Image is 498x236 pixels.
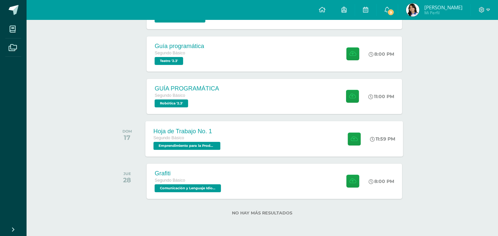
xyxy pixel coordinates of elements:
[123,176,131,184] div: 28
[155,43,204,50] div: Guía programática
[154,128,222,135] div: Hoja de Trabajo No. 1
[368,93,394,99] div: 11:00 PM
[155,93,185,98] span: Segundo Básico
[155,178,185,183] span: Segundo Básico
[424,4,462,11] span: [PERSON_NAME]
[154,136,184,140] span: Segundo Básico
[155,99,188,107] span: Robótica '2.3'
[123,171,131,176] div: JUE
[155,184,221,192] span: Comunicación y Lenguaje Idioma Español '2.3'
[155,170,223,177] div: Grafiti
[406,3,419,17] img: 5161966a93dba4196cf5093c6113aa1b.png
[387,9,394,16] span: 9
[112,210,412,215] label: No hay más resultados
[155,51,185,55] span: Segundo Básico
[154,142,221,150] span: Emprendimiento para la Productividad '2.3'
[122,129,132,134] div: DOM
[122,134,132,142] div: 17
[369,178,394,184] div: 8:00 PM
[155,57,183,65] span: Teatro '2.3'
[424,10,462,16] span: Mi Perfil
[370,136,395,142] div: 11:59 PM
[369,51,394,57] div: 8:00 PM
[155,85,219,92] div: GUÍA PROGRAMÁTICA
